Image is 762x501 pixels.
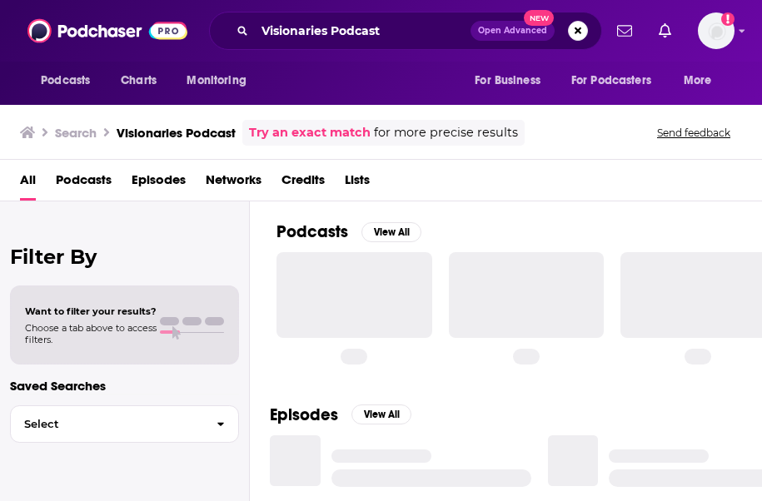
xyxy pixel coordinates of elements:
[478,27,547,35] span: Open Advanced
[117,125,236,141] h3: Visionaries Podcast
[10,378,239,394] p: Saved Searches
[361,222,421,242] button: View All
[610,17,639,45] a: Show notifications dropdown
[175,65,267,97] button: open menu
[10,245,239,269] h2: Filter By
[41,69,90,92] span: Podcasts
[698,12,735,49] button: Show profile menu
[652,126,735,140] button: Send feedback
[121,69,157,92] span: Charts
[25,305,157,317] span: Want to filter your results?
[270,404,338,425] h2: Episodes
[110,65,167,97] a: Charts
[721,12,735,26] svg: Add a profile image
[56,166,112,201] a: Podcasts
[276,221,421,242] a: PodcastsView All
[132,166,186,201] a: Episodes
[698,12,735,49] img: User Profile
[652,17,678,45] a: Show notifications dropdown
[10,405,239,443] button: Select
[25,322,157,345] span: Choose a tab above to access filters.
[463,65,561,97] button: open menu
[29,65,112,97] button: open menu
[698,12,735,49] span: Logged in as PRSuperstar
[255,17,471,44] input: Search podcasts, credits, & more...
[475,69,540,92] span: For Business
[55,125,97,141] h3: Search
[345,166,370,201] a: Lists
[187,69,246,92] span: Monitoring
[209,12,602,50] div: Search podcasts, credits, & more...
[672,65,733,97] button: open menu
[27,15,187,47] img: Podchaser - Follow, Share and Rate Podcasts
[11,419,203,429] span: Select
[270,404,411,425] a: EpisodesView All
[571,69,651,92] span: For Podcasters
[560,65,675,97] button: open menu
[684,69,712,92] span: More
[351,404,411,424] button: View All
[276,221,348,242] h2: Podcasts
[374,123,518,142] span: for more precise results
[249,123,371,142] a: Try an exact match
[206,166,261,201] a: Networks
[281,166,325,201] a: Credits
[20,166,36,201] a: All
[524,10,554,26] span: New
[471,21,555,41] button: Open AdvancedNew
